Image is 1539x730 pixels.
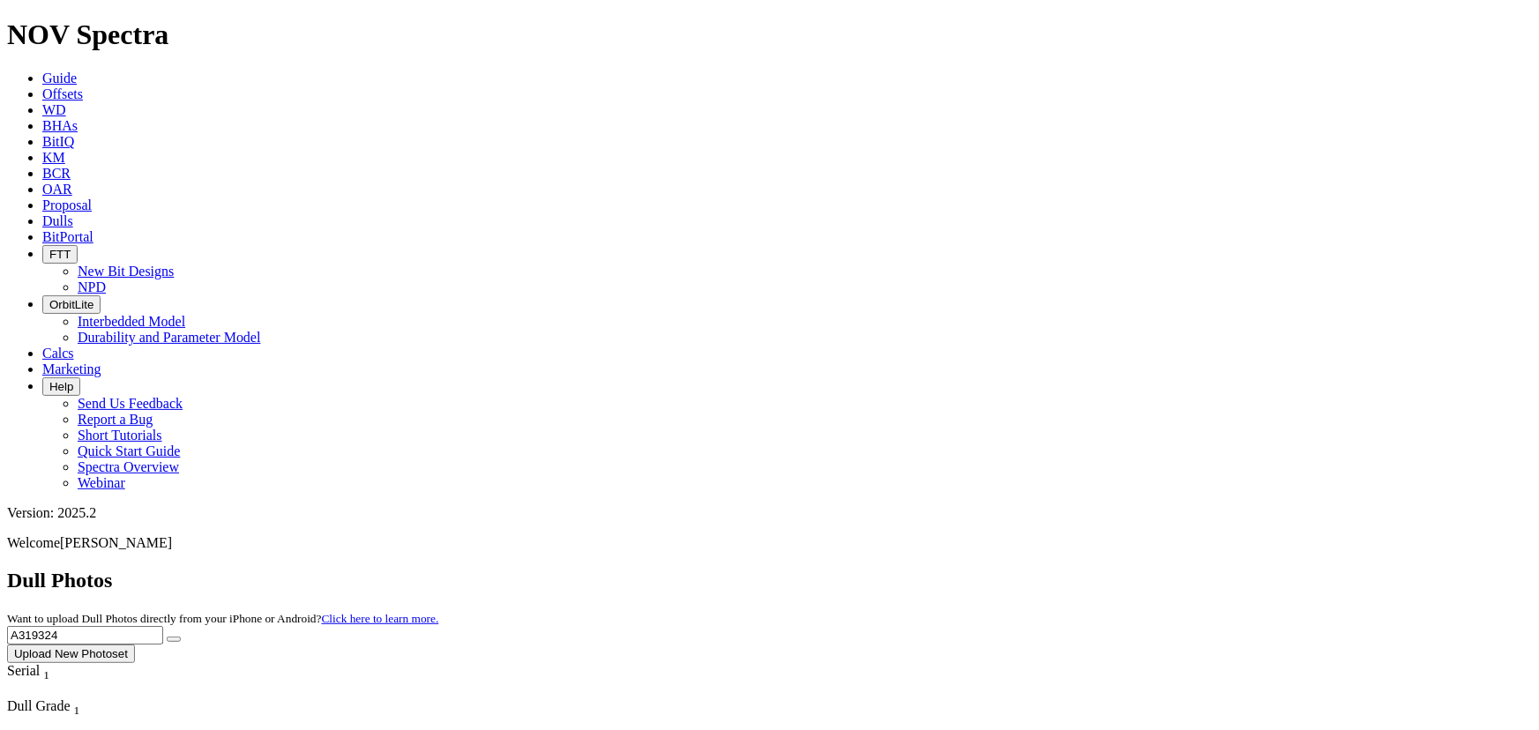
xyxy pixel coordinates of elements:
[7,663,40,678] span: Serial
[42,346,74,361] a: Calcs
[49,248,71,261] span: FTT
[60,535,172,550] span: [PERSON_NAME]
[78,264,174,279] a: New Bit Designs
[78,412,153,427] a: Report a Bug
[78,279,106,294] a: NPD
[7,612,438,625] small: Want to upload Dull Photos directly from your iPhone or Android?
[42,166,71,181] a: BCR
[7,626,163,644] input: Search Serial Number
[42,213,73,228] a: Dulls
[49,380,73,393] span: Help
[42,245,78,264] button: FTT
[7,505,1532,521] div: Version: 2025.2
[42,361,101,376] a: Marketing
[7,644,135,663] button: Upload New Photoset
[7,569,1532,592] h2: Dull Photos
[42,118,78,133] a: BHAs
[78,443,180,458] a: Quick Start Guide
[7,663,82,682] div: Serial Sort None
[42,71,77,86] a: Guide
[42,377,80,396] button: Help
[42,295,101,314] button: OrbitLite
[74,704,80,717] sub: 1
[42,102,66,117] a: WD
[49,298,93,311] span: OrbitLite
[43,668,49,682] sub: 1
[78,459,179,474] a: Spectra Overview
[42,229,93,244] a: BitPortal
[43,663,49,678] span: Sort None
[7,663,82,698] div: Sort None
[42,182,72,197] a: OAR
[74,698,80,713] span: Sort None
[42,197,92,212] a: Proposal
[78,314,185,329] a: Interbedded Model
[7,19,1532,51] h1: NOV Spectra
[7,698,71,713] span: Dull Grade
[42,134,74,149] a: BitIQ
[78,428,162,443] a: Short Tutorials
[42,86,83,101] a: Offsets
[78,330,261,345] a: Durability and Parameter Model
[7,698,131,718] div: Dull Grade Sort None
[78,396,183,411] a: Send Us Feedback
[78,475,125,490] a: Webinar
[322,612,439,625] a: Click here to learn more.
[7,682,82,698] div: Column Menu
[42,150,65,165] a: KM
[7,535,1532,551] p: Welcome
